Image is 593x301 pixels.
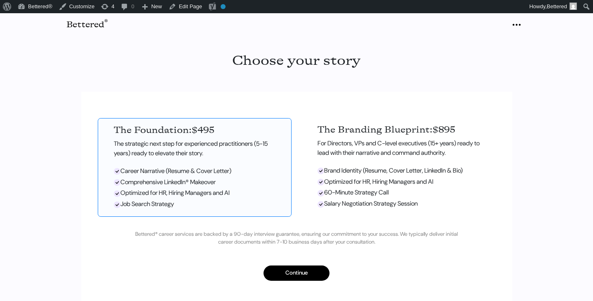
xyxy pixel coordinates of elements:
[318,168,324,174] img: check.svg
[104,19,108,26] sup: ®
[433,125,455,135] span: $895
[318,201,324,208] img: check.svg
[318,139,489,158] p: For Directors, VPs and C-level executives (15+ years) ready to lead with their narrative and comm...
[132,230,461,246] small: Bettered® career services are backed by a 90-day interview guarantee, ensuring our commitment to ...
[318,175,489,187] li: Optimized for HR, Hiring Managers and AI
[114,165,285,176] li: Career Narrative (Resume & Cover Letter)
[192,125,214,135] span: $495
[145,53,448,69] h2: Choose your story
[114,190,120,197] img: check.svg
[114,201,120,208] img: check.svg
[114,198,285,209] li: Job Search Strategy
[318,197,489,209] li: Salary Negotiation Strategy Session
[66,17,108,33] a: Bettered®
[264,265,329,280] button: Continue
[114,179,120,186] img: check.svg
[114,187,285,198] li: Optimized for HR, Hiring Managers and AI
[318,125,489,135] h3: The Branding Blueprint:
[114,176,285,187] li: Comprehensive LinkedIn® Makeover
[114,125,285,136] h3: The Foundation:
[318,179,324,185] img: check.svg
[114,168,120,175] img: check.svg
[318,186,489,197] li: 60-Minute Strategy Call
[114,139,285,158] p: The strategic next step for experienced practitioners (5-15 years) ready to elevate their story.
[318,164,489,175] li: Brand Identity (Resume, Cover Letter, LinkedIn & Bio)
[318,190,324,197] img: check.svg
[547,3,567,9] span: Bettered
[221,4,226,9] div: No index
